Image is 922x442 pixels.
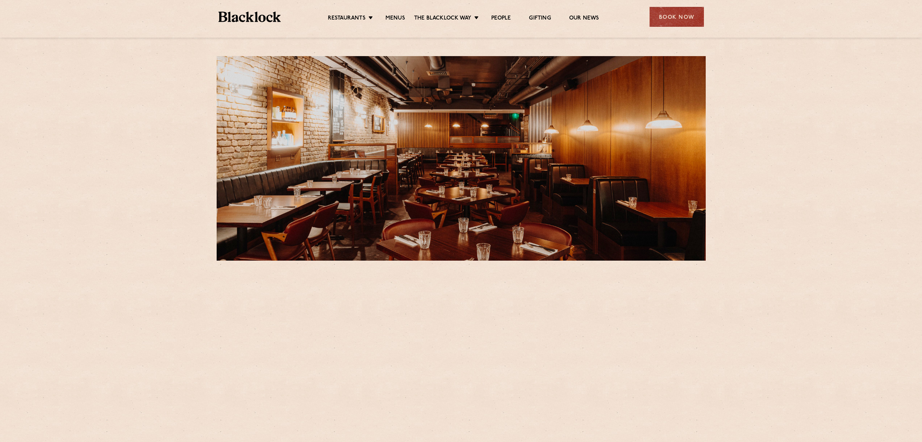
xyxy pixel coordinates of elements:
a: Restaurants [328,15,366,23]
div: Book Now [650,7,704,27]
a: Gifting [529,15,551,23]
a: People [491,15,511,23]
a: Our News [569,15,599,23]
a: Menus [385,15,405,23]
a: The Blacklock Way [414,15,471,23]
img: BL_Textured_Logo-footer-cropped.svg [218,12,281,22]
